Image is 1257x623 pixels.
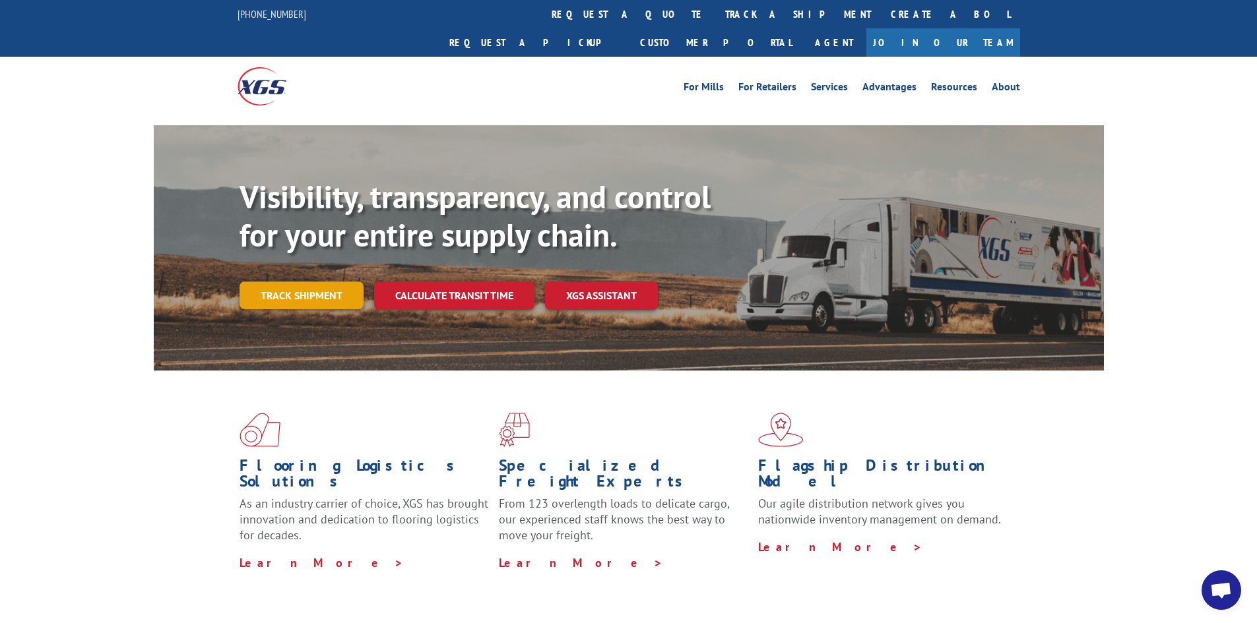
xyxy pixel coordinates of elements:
[374,282,534,310] a: Calculate transit time
[862,82,917,96] a: Advantages
[758,458,1008,496] h1: Flagship Distribution Model
[758,539,922,554] a: Learn More >
[738,82,796,96] a: For Retailers
[240,176,711,255] b: Visibility, transparency, and control for your entire supply chain.
[499,413,530,447] img: xgs-icon-focused-on-flooring-red
[758,413,804,447] img: xgs-icon-flagship-distribution-model-red
[240,282,364,309] a: Track shipment
[1202,570,1241,610] a: Open chat
[240,413,280,447] img: xgs-icon-total-supply-chain-intelligence-red
[240,555,404,570] a: Learn More >
[238,7,306,20] a: [PHONE_NUMBER]
[630,28,802,57] a: Customer Portal
[499,496,748,554] p: From 123 overlength loads to delicate cargo, our experienced staff knows the best way to move you...
[931,82,977,96] a: Resources
[758,496,1001,527] span: Our agile distribution network gives you nationwide inventory management on demand.
[545,282,658,310] a: XGS ASSISTANT
[866,28,1020,57] a: Join Our Team
[684,82,724,96] a: For Mills
[499,555,663,570] a: Learn More >
[240,496,488,543] span: As an industry carrier of choice, XGS has brought innovation and dedication to flooring logistics...
[811,82,848,96] a: Services
[802,28,866,57] a: Agent
[992,82,1020,96] a: About
[439,28,630,57] a: Request a pickup
[240,458,489,496] h1: Flooring Logistics Solutions
[499,458,748,496] h1: Specialized Freight Experts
